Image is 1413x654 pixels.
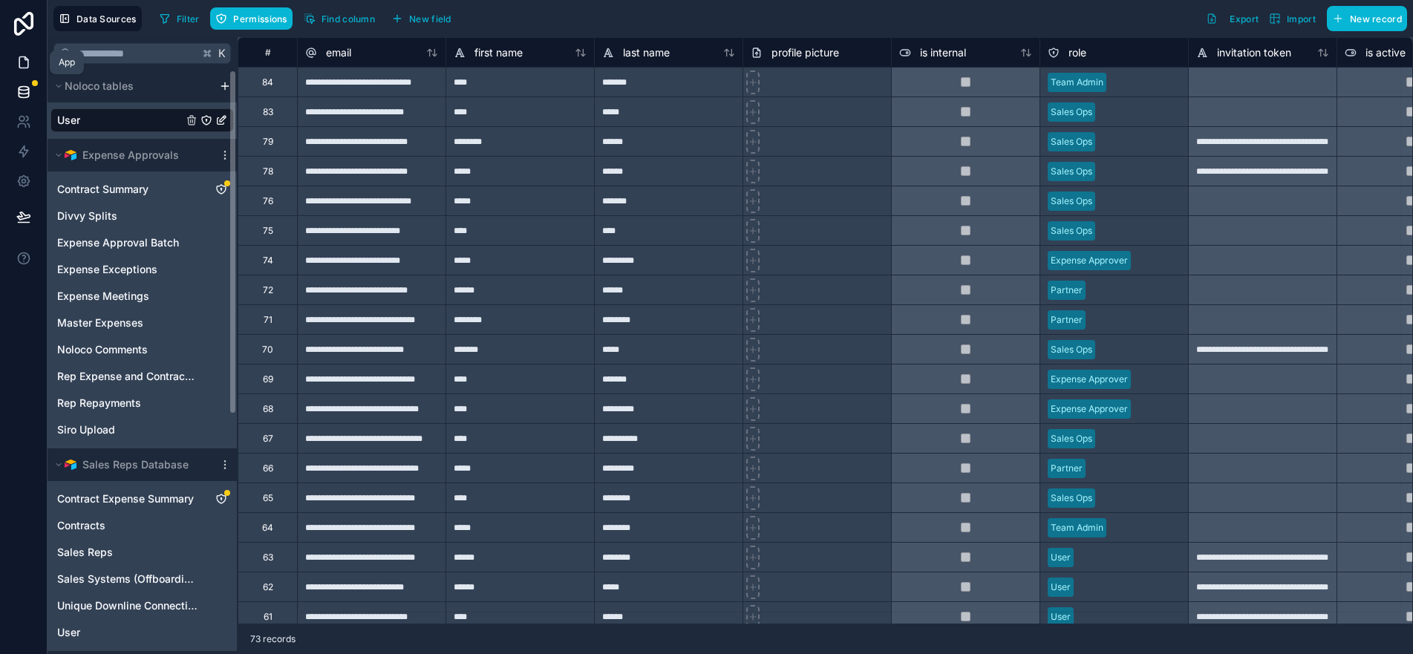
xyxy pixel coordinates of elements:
[1365,45,1406,60] span: is active
[1327,6,1407,31] button: New record
[1217,45,1291,60] span: invitation token
[263,552,273,563] div: 63
[217,48,227,59] span: K
[1051,194,1092,208] div: Sales Ops
[263,255,273,266] div: 74
[1051,224,1092,238] div: Sales Ops
[1287,13,1316,24] span: Import
[59,56,75,68] div: App
[264,314,273,326] div: 71
[1051,254,1128,267] div: Expense Approver
[250,633,296,645] span: 73 records
[154,7,205,30] button: Filter
[1051,491,1092,505] div: Sales Ops
[263,136,273,148] div: 79
[1051,551,1071,564] div: User
[386,7,457,30] button: New field
[210,7,298,30] a: Permissions
[263,225,273,237] div: 75
[210,7,292,30] button: Permissions
[263,492,273,504] div: 65
[1051,76,1103,89] div: Team Admin
[1051,284,1083,297] div: Partner
[263,195,273,207] div: 76
[1051,373,1128,386] div: Expense Approver
[1051,313,1083,327] div: Partner
[263,373,273,385] div: 69
[1051,432,1092,445] div: Sales Ops
[262,344,273,356] div: 70
[298,7,380,30] button: Find column
[1051,105,1092,119] div: Sales Ops
[1051,610,1071,624] div: User
[326,45,351,60] span: email
[1264,6,1321,31] button: Import
[1201,6,1264,31] button: Export
[1051,135,1092,148] div: Sales Ops
[1230,13,1259,24] span: Export
[262,76,273,88] div: 84
[233,13,287,24] span: Permissions
[1051,521,1103,534] div: Team Admin
[920,45,966,60] span: is internal
[1051,343,1092,356] div: Sales Ops
[1051,581,1071,594] div: User
[1321,6,1407,31] a: New record
[263,462,273,474] div: 66
[1350,13,1402,24] span: New record
[409,13,451,24] span: New field
[53,6,142,31] button: Data Sources
[177,13,200,24] span: Filter
[263,581,273,593] div: 62
[76,13,137,24] span: Data Sources
[263,284,273,296] div: 72
[1051,165,1092,178] div: Sales Ops
[249,47,286,58] div: #
[262,522,273,534] div: 64
[1051,402,1128,416] div: Expense Approver
[1051,462,1083,475] div: Partner
[263,166,273,177] div: 78
[264,611,273,623] div: 61
[263,106,273,118] div: 83
[1068,45,1086,60] span: role
[771,45,839,60] span: profile picture
[263,433,273,445] div: 67
[623,45,670,60] span: last name
[474,45,523,60] span: first name
[322,13,375,24] span: Find column
[263,403,273,415] div: 68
